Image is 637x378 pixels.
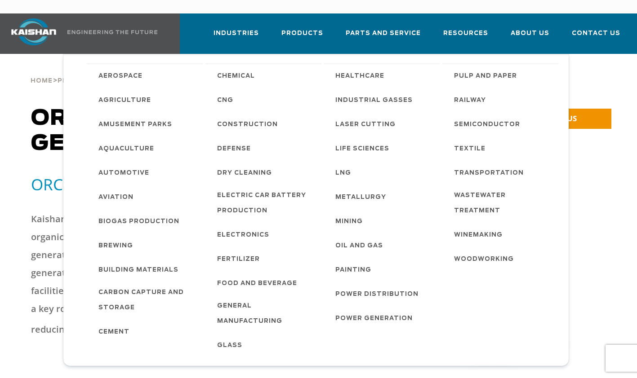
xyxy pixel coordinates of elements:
[443,28,488,39] span: Resources
[217,166,272,181] span: Dry Cleaning
[208,222,321,246] a: Electronics
[511,28,549,39] span: About Us
[89,160,203,185] a: Automotive
[335,287,419,302] span: Power Distribution
[326,257,440,281] a: Painting
[217,299,312,329] span: General Manufacturing
[98,69,143,84] span: Aerospace
[281,22,323,52] a: Products
[208,333,321,357] a: Glass
[335,263,371,278] span: Painting
[346,28,421,39] span: Parts and Service
[98,166,149,181] span: Automotive
[98,93,151,108] span: Agriculture
[208,246,321,271] a: Fertilizer
[335,166,351,181] span: LNG
[89,319,203,343] a: Cement
[31,54,201,88] div: > >
[454,69,517,84] span: Pulp and Paper
[454,117,520,132] span: Semiconductor
[89,233,203,257] a: Brewing
[98,263,178,278] span: Building Materials
[217,338,242,353] span: Glass
[214,28,259,39] span: Industries
[31,174,254,194] h5: ORC Power Expander
[217,228,269,243] span: Electronics
[454,188,549,219] span: Wastewater Treatment
[326,209,440,233] a: Mining
[326,112,440,136] a: Laser Cutting
[31,78,53,84] span: Home
[208,185,321,222] a: Electric Car Battery Production
[281,28,323,39] span: Products
[31,76,53,84] a: Home
[326,160,440,185] a: LNG
[443,22,488,52] a: Resources
[208,295,321,333] a: General Manufacturing
[217,276,297,291] span: Food and Beverage
[445,246,558,271] a: Woodworking
[208,160,321,185] a: Dry Cleaning
[31,108,201,154] span: ORC Power Generators
[98,325,129,340] span: Cement
[326,185,440,209] a: Metallurgy
[98,190,134,205] span: Aviation
[335,141,389,157] span: Life Sciences
[208,112,321,136] a: Construction
[217,252,260,267] span: Fertilizer
[454,228,503,243] span: Winemaking
[445,88,558,112] a: Railway
[326,136,440,160] a: Life Sciences
[208,88,321,112] a: CNG
[346,22,421,52] a: Parts and Service
[208,136,321,160] a: Defense
[89,136,203,160] a: Aquaculture
[335,69,384,84] span: Healthcare
[58,78,99,84] span: Products
[208,271,321,295] a: Food and Beverage
[89,257,203,281] a: Building Materials
[89,281,203,319] a: Carbon Capture and Storage
[511,22,549,52] a: About Us
[58,76,99,84] a: Products
[98,141,154,157] span: Aquaculture
[335,214,363,229] span: Mining
[89,112,203,136] a: Amusement Parks
[445,160,558,185] a: Transportation
[445,185,558,222] a: Wastewater Treatment
[445,63,558,88] a: Pulp and Paper
[214,22,259,52] a: Industries
[208,63,321,88] a: Chemical
[445,136,558,160] a: Textile
[89,209,203,233] a: Biogas Production
[454,93,486,108] span: Railway
[217,93,233,108] span: CNG
[217,117,278,132] span: Construction
[335,117,396,132] span: Laser Cutting
[454,252,514,267] span: Woodworking
[445,112,558,136] a: Semiconductor
[98,238,133,254] span: Brewing
[67,30,157,34] img: Engineering the future
[31,210,224,338] p: Kaishan is a leading manufacturer of organic Rankine cycle (ORC) power generation systems. Our pr...
[217,69,255,84] span: Chemical
[335,311,413,326] span: Power Generation
[326,306,440,330] a: Power Generation
[89,63,203,88] a: Aerospace
[217,141,251,157] span: Defense
[326,88,440,112] a: Industrial Gasses
[445,222,558,246] a: Winemaking
[89,88,203,112] a: Agriculture
[335,93,413,108] span: Industrial Gasses
[454,166,524,181] span: Transportation
[572,28,620,39] span: Contact Us
[572,22,620,52] a: Contact Us
[326,281,440,306] a: Power Distribution
[98,117,172,132] span: Amusement Parks
[217,188,312,219] span: Electric Car Battery Production
[98,214,179,229] span: Biogas Production
[98,285,194,316] span: Carbon Capture and Storage
[335,238,383,254] span: Oil and Gas
[326,233,440,257] a: Oil and Gas
[326,63,440,88] a: Healthcare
